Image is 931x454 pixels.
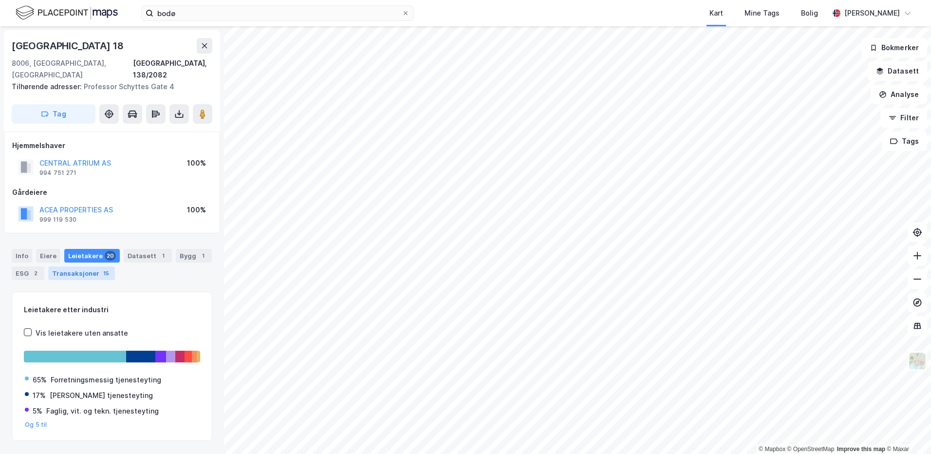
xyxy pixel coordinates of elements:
[868,61,927,81] button: Datasett
[882,132,927,151] button: Tags
[908,352,927,370] img: Z
[12,266,44,280] div: ESG
[39,216,76,224] div: 999 119 530
[187,204,206,216] div: 100%
[25,421,47,429] button: Og 5 til
[31,268,40,278] div: 2
[198,251,208,261] div: 1
[745,7,780,19] div: Mine Tags
[153,6,402,20] input: Søk på adresse, matrikkel, gårdeiere, leietakere eller personer
[101,268,111,278] div: 15
[12,140,212,151] div: Hjemmelshaver
[844,7,900,19] div: [PERSON_NAME]
[24,304,200,316] div: Leietakere etter industri
[787,446,835,453] a: OpenStreetMap
[33,405,42,417] div: 5%
[880,108,927,128] button: Filter
[36,327,128,339] div: Vis leietakere uten ansatte
[12,104,95,124] button: Tag
[36,249,60,263] div: Eiere
[882,407,931,454] iframe: Chat Widget
[801,7,818,19] div: Bolig
[837,446,885,453] a: Improve this map
[39,169,76,177] div: 994 751 271
[158,251,168,261] div: 1
[12,57,133,81] div: 8006, [GEOGRAPHIC_DATA], [GEOGRAPHIC_DATA]
[709,7,723,19] div: Kart
[871,85,927,104] button: Analyse
[16,4,118,21] img: logo.f888ab2527a4732fd821a326f86c7f29.svg
[861,38,927,57] button: Bokmerker
[51,374,161,386] div: Forretningsmessig tjenesteyting
[12,38,126,54] div: [GEOGRAPHIC_DATA] 18
[12,82,84,91] span: Tilhørende adresser:
[187,157,206,169] div: 100%
[64,249,120,263] div: Leietakere
[105,251,116,261] div: 20
[12,249,32,263] div: Info
[33,374,47,386] div: 65%
[124,249,172,263] div: Datasett
[176,249,212,263] div: Bygg
[133,57,212,81] div: [GEOGRAPHIC_DATA], 138/2082
[48,266,115,280] div: Transaksjoner
[46,405,159,417] div: Faglig, vit. og tekn. tjenesteyting
[759,446,785,453] a: Mapbox
[12,187,212,198] div: Gårdeiere
[50,390,153,401] div: [PERSON_NAME] tjenesteyting
[33,390,46,401] div: 17%
[12,81,205,93] div: Professor Schyttes Gate 4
